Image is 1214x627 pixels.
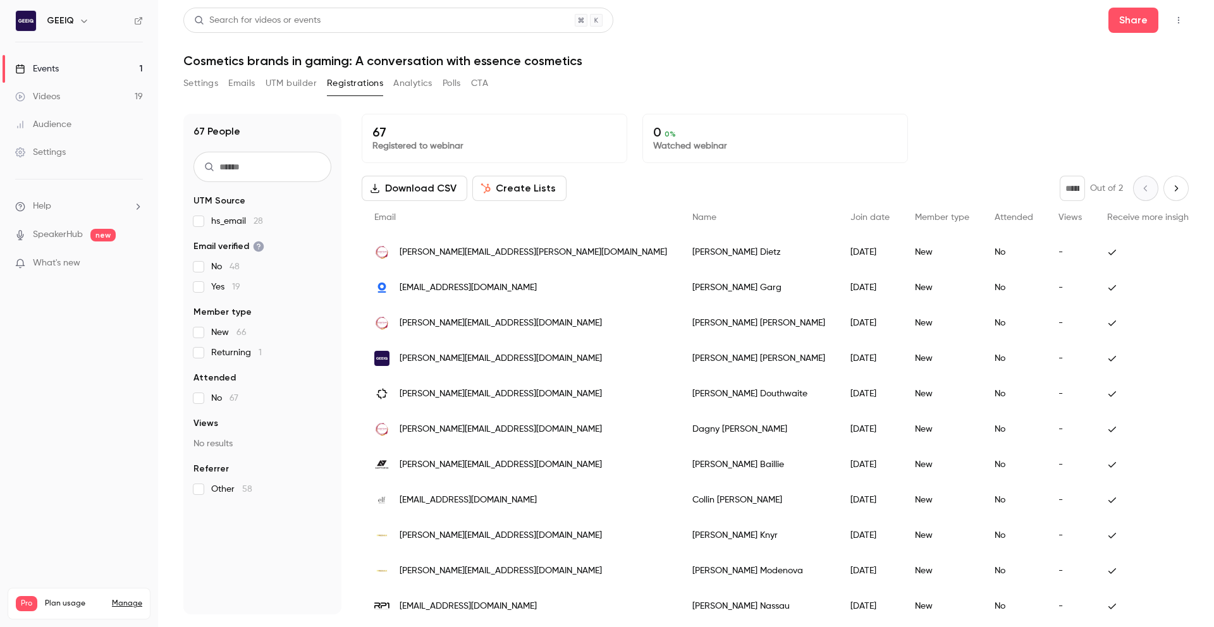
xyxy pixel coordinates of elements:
div: Videos [15,90,60,103]
div: - [1046,305,1094,341]
section: facet-groups [193,195,331,496]
div: - [1046,482,1094,518]
span: [PERSON_NAME][EMAIL_ADDRESS][DOMAIN_NAME] [400,529,602,542]
div: No [982,270,1046,305]
span: [PERSON_NAME][EMAIL_ADDRESS][DOMAIN_NAME] [400,352,602,365]
span: Attended [193,372,236,384]
img: dressx.com [374,528,389,543]
button: Settings [183,73,218,94]
div: [DATE] [838,305,902,341]
div: [DATE] [838,411,902,447]
div: New [902,270,982,305]
div: [DATE] [838,447,902,482]
span: Referrer [193,463,229,475]
div: [PERSON_NAME] [PERSON_NAME] [680,341,838,376]
span: [PERSON_NAME][EMAIL_ADDRESS][DOMAIN_NAME] [400,317,602,330]
button: Registrations [327,73,383,94]
span: new [90,229,116,241]
div: Dagny [PERSON_NAME] [680,411,838,447]
span: hs_email [211,215,263,228]
span: 0 % [665,130,676,138]
button: Create Lists [472,176,567,201]
span: No [211,260,240,273]
div: [PERSON_NAME] [PERSON_NAME] [680,305,838,341]
span: Member type [193,306,252,319]
div: [PERSON_NAME] Douthwaite [680,376,838,411]
span: 28 [254,217,263,226]
div: - [1046,553,1094,588]
div: No [982,482,1046,518]
span: Plan usage [45,599,104,609]
span: No [211,392,238,405]
span: Attended [995,213,1033,222]
img: cosnova.com [374,245,389,260]
p: No results [193,437,331,450]
img: ampverse.com [374,457,389,472]
span: Help [33,200,51,213]
img: cosnova.com [374,315,389,331]
span: 48 [230,262,240,271]
div: No [982,518,1046,553]
span: 58 [242,485,252,494]
div: Settings [15,146,66,159]
div: Collin [PERSON_NAME] [680,482,838,518]
span: [PERSON_NAME][EMAIL_ADDRESS][DOMAIN_NAME] [400,564,602,578]
span: Pro [16,596,37,611]
div: [DATE] [838,270,902,305]
h1: 67 People [193,124,240,139]
div: No [982,447,1046,482]
span: 19 [232,283,240,291]
span: [EMAIL_ADDRESS][DOMAIN_NAME] [400,494,537,507]
div: [DATE] [838,234,902,270]
a: SpeakerHub [33,228,83,241]
div: [PERSON_NAME] Garg [680,270,838,305]
span: Email verified [193,240,264,253]
div: Audience [15,118,71,131]
button: Polls [443,73,461,94]
div: [PERSON_NAME] Nassau [680,588,838,624]
button: Analytics [393,73,432,94]
div: [DATE] [838,341,902,376]
div: [DATE] [838,482,902,518]
div: - [1046,411,1094,447]
div: No [982,588,1046,624]
span: [EMAIL_ADDRESS][DOMAIN_NAME] [400,600,537,613]
a: Manage [112,599,142,609]
h6: GEEIQ [47,15,74,27]
p: Registered to webinar [372,140,616,152]
div: No [982,305,1046,341]
div: - [1046,270,1094,305]
span: New [211,326,247,339]
img: GEEIQ [16,11,36,31]
button: UTM builder [266,73,317,94]
button: Download CSV [362,176,467,201]
div: New [902,305,982,341]
div: New [902,447,982,482]
img: rp1.com [374,599,389,614]
div: No [982,234,1046,270]
div: New [902,376,982,411]
div: No [982,411,1046,447]
div: New [902,518,982,553]
div: [PERSON_NAME] Dietz [680,234,838,270]
div: New [902,553,982,588]
div: [PERSON_NAME] Modenova [680,553,838,588]
div: New [902,588,982,624]
span: 66 [236,328,247,337]
p: Out of 2 [1090,182,1123,195]
div: [DATE] [838,376,902,411]
span: Other [211,483,252,496]
p: 67 [372,125,616,140]
button: Next page [1163,176,1189,201]
div: New [902,482,982,518]
div: - [1046,376,1094,411]
div: No [982,341,1046,376]
span: 67 [230,394,238,403]
div: - [1046,234,1094,270]
span: Email [374,213,396,222]
span: Views [1058,213,1082,222]
button: Emails [228,73,255,94]
span: Name [692,213,716,222]
span: 1 [259,348,262,357]
img: geeiq.com [374,351,389,366]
